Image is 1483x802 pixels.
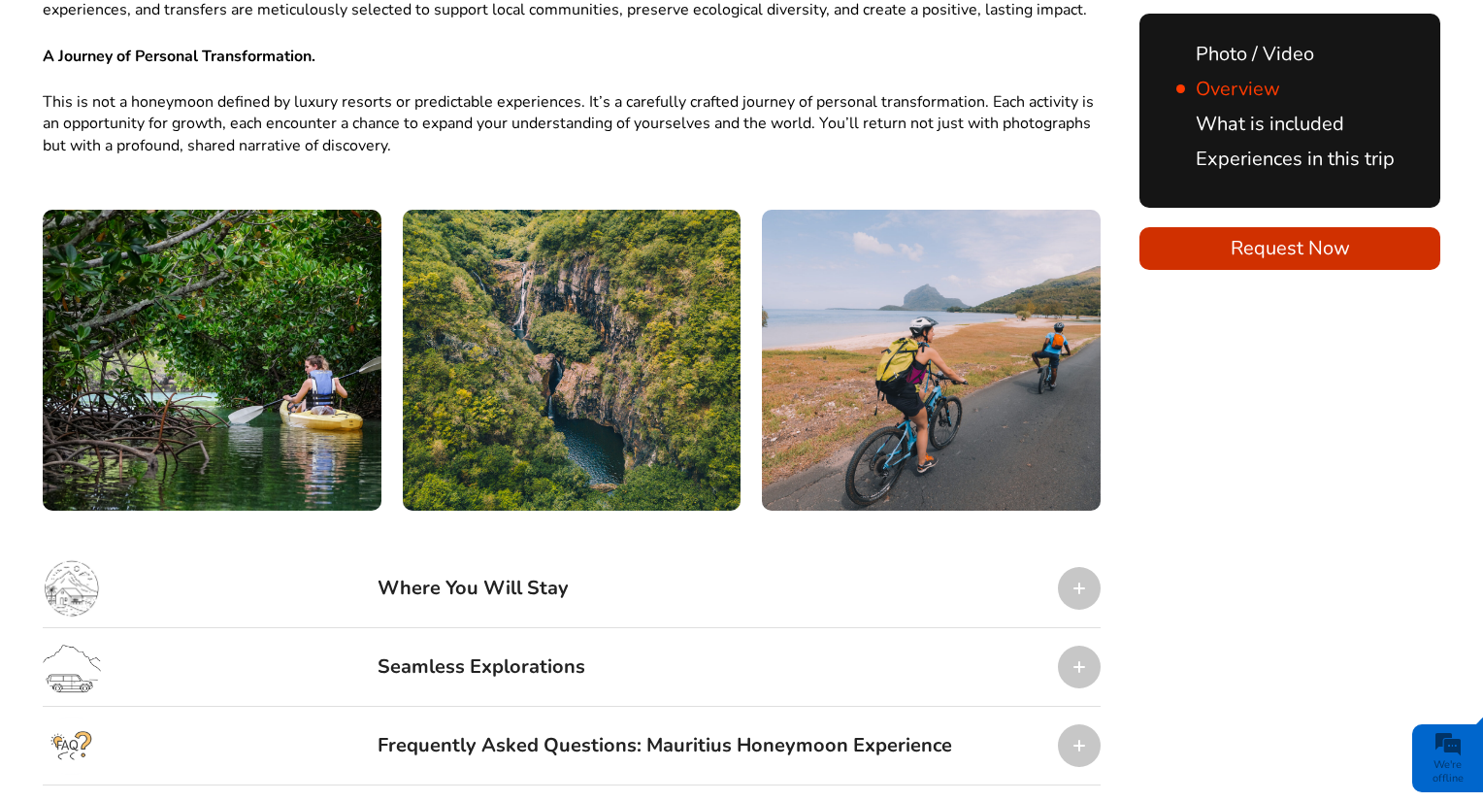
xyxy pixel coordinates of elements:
[378,717,952,775] div: Frequently Asked Questions: Mauritius Honeymoon Experience
[1176,76,1280,102] a: Overview
[1176,111,1344,137] a: What is included
[43,46,315,67] strong: A Journey of Personal Transformation.
[378,559,569,618] div: Where You Will Stay
[1417,758,1478,785] div: We're offline
[378,638,585,696] div: Seamless Explorations
[1176,146,1395,172] a: Experiences in this trip
[1176,41,1314,67] a: Photo / Video
[1139,235,1440,262] span: Request Now
[43,91,1101,156] p: This is not a honeymoon defined by luxury resorts or predictable experiences. It’s a carefully cr...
